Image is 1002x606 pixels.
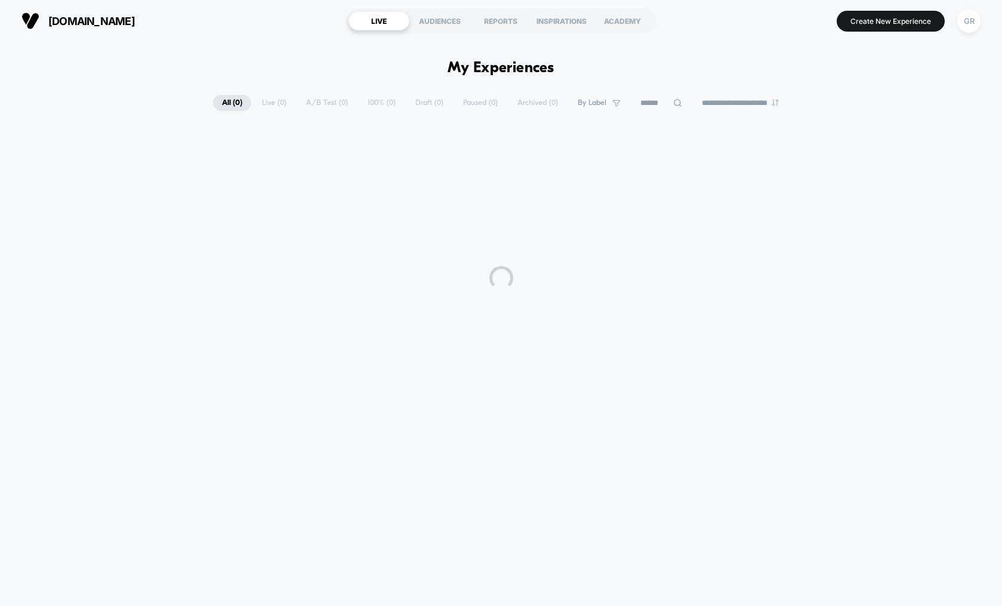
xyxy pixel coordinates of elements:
div: LIVE [349,11,409,30]
div: ACADEMY [592,11,653,30]
button: GR [954,9,984,33]
h1: My Experiences [448,60,554,77]
button: Create New Experience [837,11,945,32]
button: [DOMAIN_NAME] [18,11,138,30]
div: GR [957,10,981,33]
span: All ( 0 ) [213,95,251,111]
img: end [772,99,779,106]
div: AUDIENCES [409,11,470,30]
div: REPORTS [470,11,531,30]
img: Visually logo [21,12,39,30]
div: INSPIRATIONS [531,11,592,30]
span: [DOMAIN_NAME] [48,15,135,27]
span: By Label [578,98,606,107]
